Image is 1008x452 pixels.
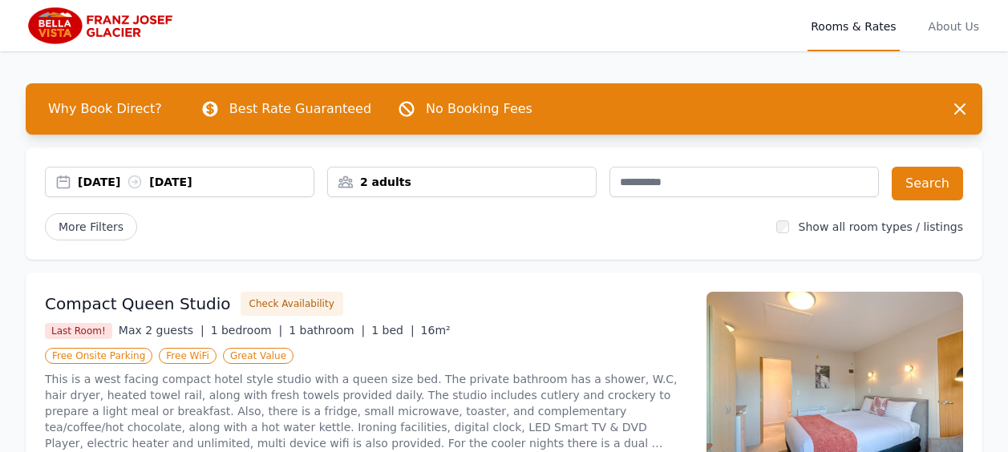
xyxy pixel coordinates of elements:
[289,324,365,337] span: 1 bathroom |
[229,99,371,119] p: Best Rate Guaranteed
[799,220,963,233] label: Show all room types / listings
[328,174,596,190] div: 2 adults
[78,174,314,190] div: [DATE] [DATE]
[892,167,963,200] button: Search
[371,324,414,337] span: 1 bed |
[421,324,451,337] span: 16m²
[241,292,343,316] button: Check Availability
[45,213,137,240] span: More Filters
[35,93,175,125] span: Why Book Direct?
[159,348,217,364] span: Free WiFi
[45,293,231,315] h3: Compact Queen Studio
[26,6,180,45] img: Bella Vista Franz Josef Glacier
[45,323,112,339] span: Last Room!
[45,371,687,451] p: This is a west facing compact hotel style studio with a queen size bed. The private bathroom has ...
[119,324,204,337] span: Max 2 guests |
[426,99,532,119] p: No Booking Fees
[211,324,283,337] span: 1 bedroom |
[223,348,293,364] span: Great Value
[45,348,152,364] span: Free Onsite Parking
